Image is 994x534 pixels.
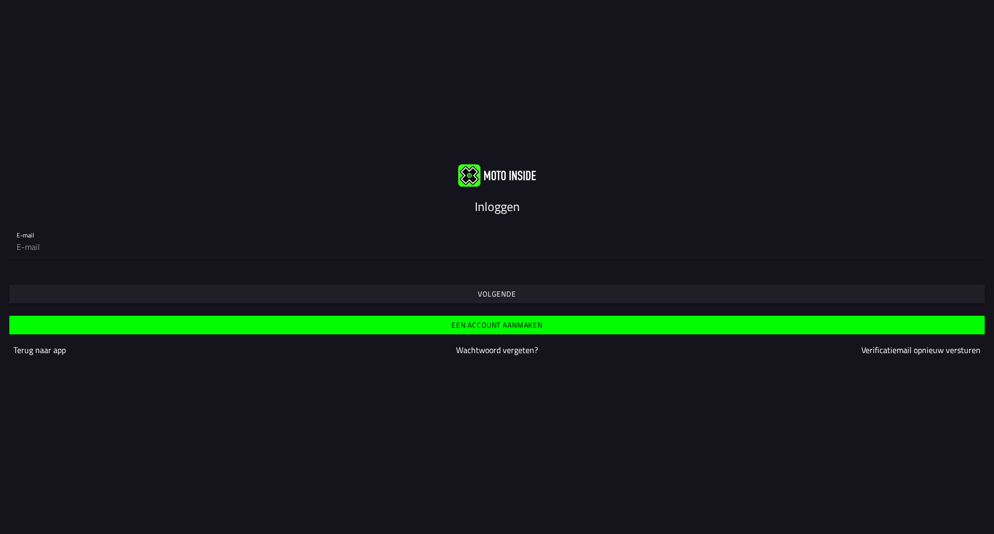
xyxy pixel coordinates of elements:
input: E-mail [17,236,977,257]
ion-text: Inloggen [475,197,520,216]
a: Terug naar app [13,344,66,356]
a: Wachtwoord vergeten? [456,344,538,356]
ion-text: Volgende [478,290,516,298]
a: Verificatiemail opnieuw versturen [861,344,981,356]
ion-button: Een account aanmaken [9,316,985,334]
